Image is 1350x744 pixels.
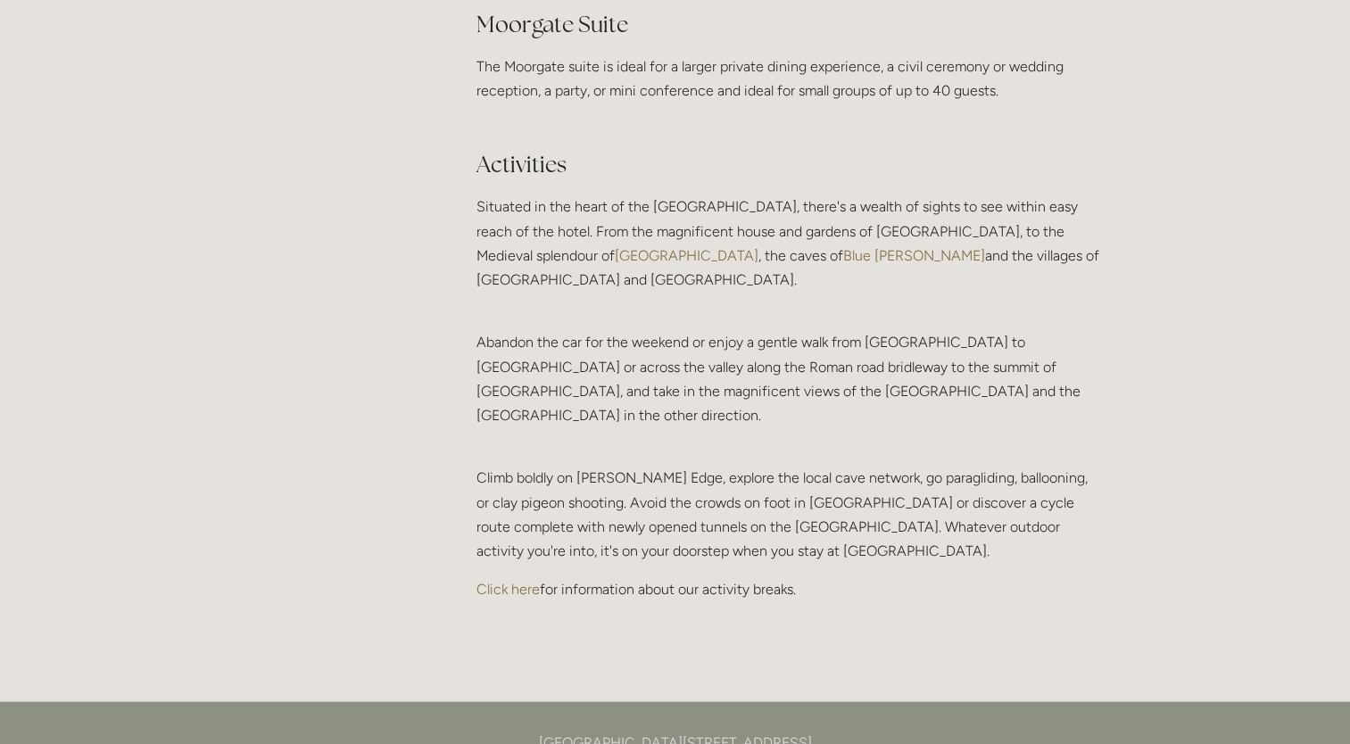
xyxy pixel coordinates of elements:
h2: Moorgate Suite [476,9,1102,40]
p: Climb boldly on [PERSON_NAME] Edge, explore the local cave network, go paragliding, ballooning, o... [476,442,1102,563]
a: Click here [476,581,540,598]
a: Blue [PERSON_NAME] [843,247,985,264]
p: The Moorgate suite is ideal for a larger private dining experience, a civil ceremony or wedding r... [476,54,1102,128]
p: Abandon the car for the weekend or enjoy a gentle walk from [GEOGRAPHIC_DATA] to [GEOGRAPHIC_DATA... [476,306,1102,427]
p: for information about our activity breaks. [476,577,1102,601]
a: [GEOGRAPHIC_DATA] [615,247,758,264]
h2: Activities [476,149,1102,180]
p: Situated in the heart of the [GEOGRAPHIC_DATA], there's a wealth of sights to see within easy rea... [476,194,1102,292]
